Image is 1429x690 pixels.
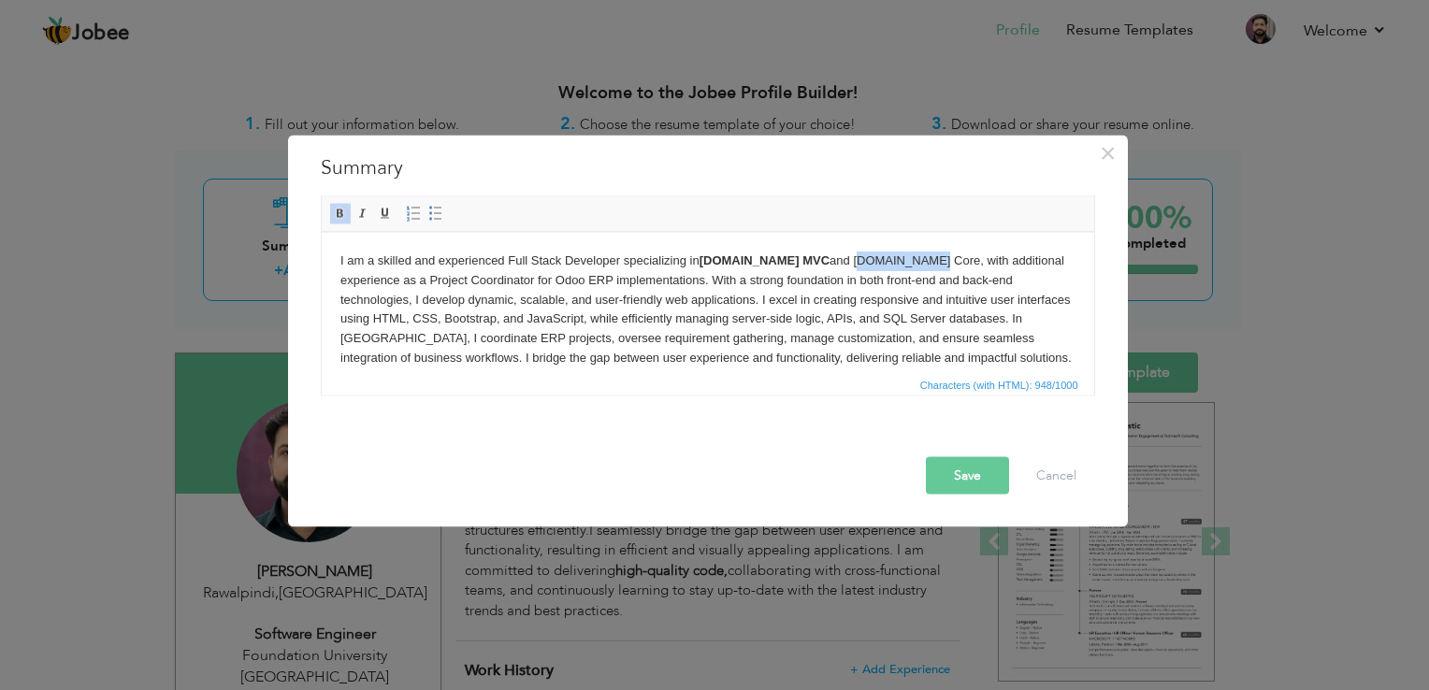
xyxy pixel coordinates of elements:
[917,377,1084,394] div: Statistics
[1100,137,1116,170] span: ×
[19,19,754,174] body: I am a skilled and experienced Full Stack Developer specializing in and [DOMAIN_NAME] Core, with ...
[353,204,373,224] a: Italic
[1018,457,1095,495] button: Cancel
[426,204,446,224] a: Insert/Remove Bulleted List
[926,457,1009,495] button: Save
[917,377,1082,394] span: Characters (with HTML): 948/1000
[330,204,351,224] a: Bold
[375,204,396,224] a: Underline
[321,154,1095,182] h3: Summary
[322,233,1094,373] iframe: Rich Text Editor, summaryEditor
[1093,138,1123,168] button: Close
[378,21,508,35] strong: [DOMAIN_NAME] MVC
[403,204,424,224] a: Insert/Remove Numbered List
